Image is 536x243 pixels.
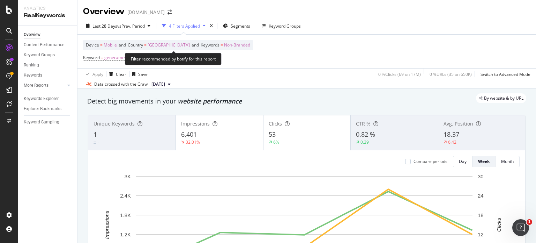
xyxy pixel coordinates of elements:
[167,10,172,15] div: arrow-right-arrow-left
[24,41,72,49] a: Content Performance
[24,62,39,69] div: Ranking
[144,42,147,48] span: =
[104,53,126,63] span: generators
[512,219,529,236] iframe: Intercom live chat
[24,41,64,49] div: Content Performance
[125,173,131,179] text: 3K
[231,23,250,29] span: Segments
[192,42,199,48] span: and
[360,139,369,145] div: 0.29
[24,82,49,89] div: More Reports
[24,95,59,102] div: Keywords Explorer
[24,105,72,113] a: Explorer Bookmarks
[94,142,96,144] img: Equal
[169,23,200,29] div: 4 Filters Applied
[24,31,72,38] a: Overview
[24,51,72,59] a: Keyword Groups
[181,120,210,127] span: Impressions
[24,72,42,79] div: Keywords
[24,6,72,12] div: Analytics
[24,51,55,59] div: Keyword Groups
[128,42,143,48] span: Country
[24,95,72,102] a: Keywords Explorer
[119,42,126,48] span: and
[201,42,219,48] span: Keywords
[148,40,190,50] span: [GEOGRAPHIC_DATA]
[269,130,276,138] span: 53
[478,173,484,179] text: 30
[24,119,59,126] div: Keyword Sampling
[478,231,484,237] text: 12
[117,23,145,29] span: vs Prev. Period
[100,42,103,48] span: =
[138,71,148,77] div: Save
[24,72,72,79] a: Keywords
[24,82,65,89] a: More Reports
[269,120,282,127] span: Clicks
[414,158,447,164] div: Compare periods
[221,42,223,48] span: =
[478,158,490,164] div: Week
[478,69,530,80] button: Switch to Advanced Mode
[220,20,253,31] button: Segments
[24,105,61,113] div: Explorer Bookmarks
[101,55,103,60] span: =
[181,130,197,138] span: 6,401
[116,71,126,77] div: Clear
[444,130,459,138] span: 18.37
[98,140,99,145] div: -
[481,71,530,77] div: Switch to Advanced Mode
[120,193,131,199] text: 2.4K
[459,158,467,164] div: Day
[269,23,301,29] div: Keyword Groups
[430,71,472,77] div: 0 % URLs ( 35 on 650K )
[120,231,131,237] text: 1.2K
[478,193,484,199] text: 24
[125,53,222,65] div: Filter recommended by botify for this report
[484,96,523,100] span: By website & by URL
[378,71,421,77] div: 0 % Clicks ( 69 on 17M )
[151,81,165,87] span: 2024 Sep. 28th
[83,6,125,17] div: Overview
[259,20,304,31] button: Keyword Groups
[92,23,117,29] span: Last 28 Days
[186,139,200,145] div: 32.01%
[83,20,153,31] button: Last 28 DaysvsPrev. Period
[527,219,532,225] span: 1
[24,62,72,69] a: Ranking
[86,42,99,48] span: Device
[208,22,214,29] div: times
[24,31,40,38] div: Overview
[129,69,148,80] button: Save
[106,69,126,80] button: Clear
[83,55,100,60] span: Keyword
[94,130,97,138] span: 1
[120,212,131,218] text: 1.8K
[476,93,526,103] div: legacy label
[501,158,514,164] div: Month
[356,120,371,127] span: CTR %
[448,139,456,145] div: 6.42
[496,217,502,231] text: Clicks
[472,156,496,167] button: Week
[444,120,473,127] span: Avg. Position
[478,212,484,218] text: 18
[94,81,149,87] div: Data crossed with the Crawl
[224,40,250,50] span: Non-Branded
[496,156,520,167] button: Month
[273,139,279,145] div: 6%
[127,9,165,16] div: [DOMAIN_NAME]
[104,40,117,50] span: Mobile
[92,71,103,77] div: Apply
[83,69,103,80] button: Apply
[453,156,472,167] button: Day
[104,210,110,239] text: Impressions
[24,12,72,20] div: RealKeywords
[159,20,208,31] button: 4 Filters Applied
[94,120,135,127] span: Unique Keywords
[356,130,375,138] span: 0.82 %
[24,119,72,126] a: Keyword Sampling
[149,80,173,88] button: [DATE]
